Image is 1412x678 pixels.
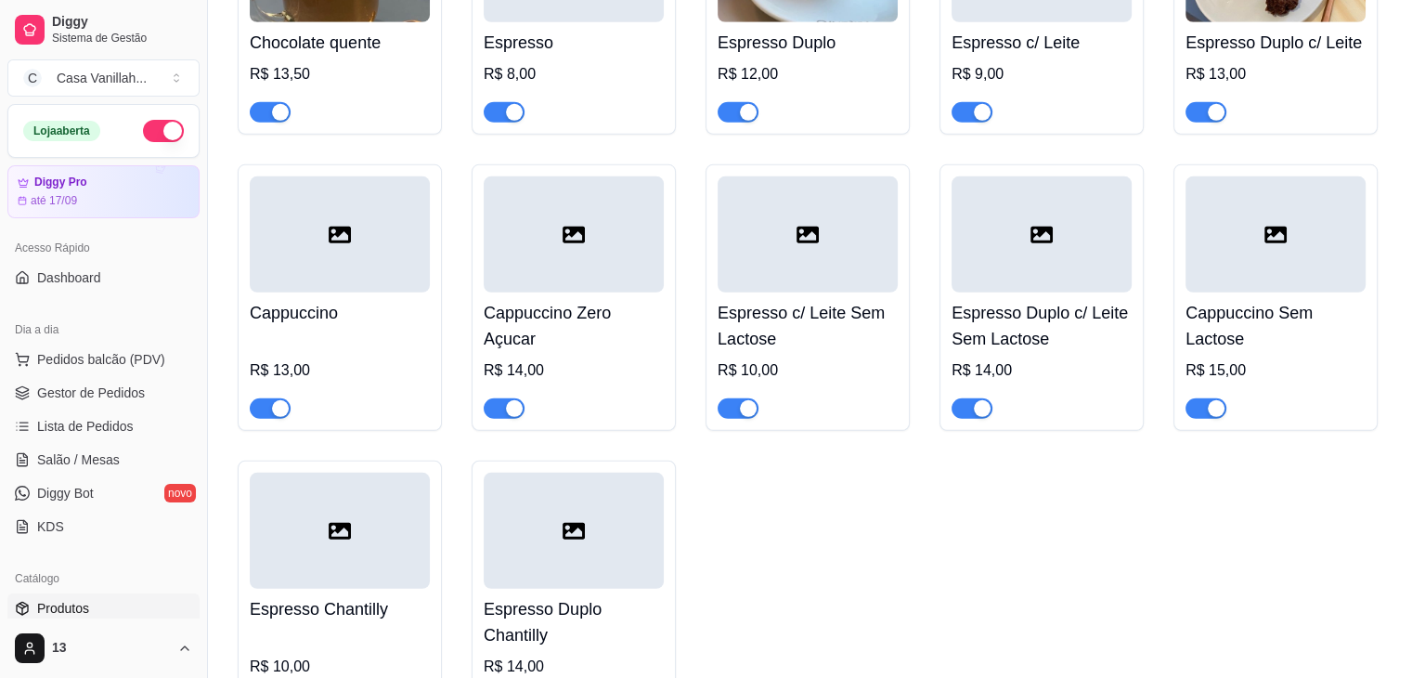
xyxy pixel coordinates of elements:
[250,63,430,85] div: R$ 13,50
[37,517,64,536] span: KDS
[7,233,200,263] div: Acesso Rápido
[718,30,898,56] h4: Espresso Duplo
[37,599,89,618] span: Produtos
[250,656,430,678] div: R$ 10,00
[37,384,145,402] span: Gestor de Pedidos
[7,626,200,671] button: 13
[1185,359,1366,382] div: R$ 15,00
[952,63,1132,85] div: R$ 9,00
[484,359,664,382] div: R$ 14,00
[37,417,134,436] span: Lista de Pedidos
[37,268,101,287] span: Dashboard
[7,59,200,97] button: Select a team
[484,656,664,678] div: R$ 14,00
[7,445,200,475] a: Salão / Mesas
[484,63,664,85] div: R$ 8,00
[37,484,94,502] span: Diggy Bot
[31,193,77,208] article: até 17/09
[7,263,200,293] a: Dashboard
[7,564,200,593] div: Catálogo
[57,69,147,87] div: Casa Vanillah ...
[23,69,42,87] span: C
[52,31,192,46] span: Sistema de Gestão
[37,350,165,369] span: Pedidos balcão (PDV)
[250,30,430,56] h4: Chocolate quente
[52,640,170,657] span: 13
[484,596,664,648] h4: Espresso Duplo Chantilly
[952,359,1132,382] div: R$ 14,00
[250,359,430,382] div: R$ 13,00
[7,593,200,623] a: Produtos
[143,120,184,142] button: Alterar Status
[23,121,100,141] div: Loja aberta
[250,596,430,622] h4: Espresso Chantilly
[37,450,120,469] span: Salão / Mesas
[7,378,200,408] a: Gestor de Pedidos
[34,176,87,189] article: Diggy Pro
[718,359,898,382] div: R$ 10,00
[7,315,200,345] div: Dia a dia
[952,300,1132,352] h4: Espresso Duplo c/ Leite Sem Lactose
[7,478,200,508] a: Diggy Botnovo
[484,300,664,352] h4: Cappuccino Zero Açucar
[1185,30,1366,56] h4: Espresso Duplo c/ Leite
[718,63,898,85] div: R$ 12,00
[7,165,200,218] a: Diggy Proaté 17/09
[484,30,664,56] h4: Espresso
[7,512,200,541] a: KDS
[7,7,200,52] a: DiggySistema de Gestão
[1185,300,1366,352] h4: Cappuccino Sem Lactose
[7,345,200,374] button: Pedidos balcão (PDV)
[952,30,1132,56] h4: Espresso c/ Leite
[7,411,200,441] a: Lista de Pedidos
[250,300,430,326] h4: Cappuccino
[718,300,898,352] h4: Espresso c/ Leite Sem Lactose
[52,14,192,31] span: Diggy
[1185,63,1366,85] div: R$ 13,00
